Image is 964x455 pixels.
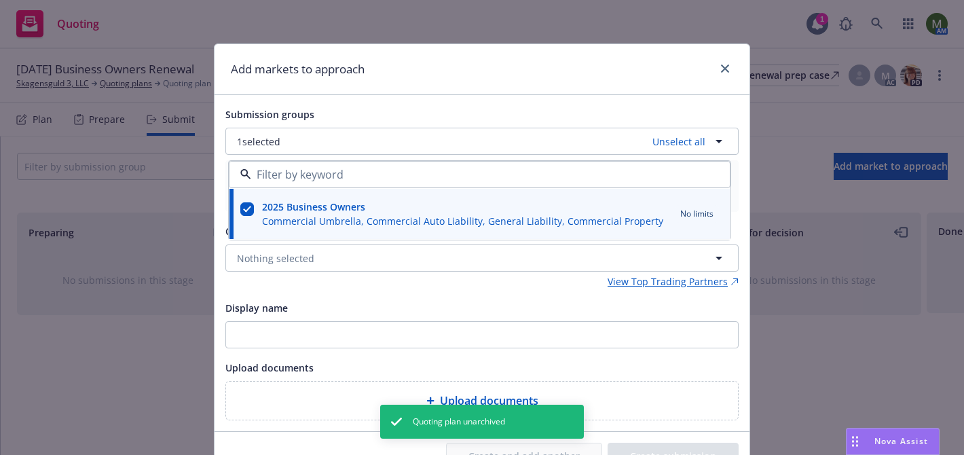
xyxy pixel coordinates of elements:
strong: 2025 Business Owners [262,200,365,213]
span: Upload documents [440,393,538,409]
span: Nothing selected [237,251,314,266]
div: Upload documents [225,381,739,420]
span: Submission groups [225,108,314,121]
button: 1selectedUnselect all [225,128,739,155]
div: Drag to move [847,429,864,454]
h1: Add markets to approach [231,60,365,78]
button: Nova Assist [846,428,940,455]
span: Display name [225,302,288,314]
span: Commercial Umbrella, Commercial Auto Liability, General Liability, Commercial Property [262,214,663,228]
span: No limits [680,208,713,220]
span: Carrier, program administrator, or wholesaler [225,225,439,238]
a: close [717,60,733,77]
span: Quoting plan unarchived [413,416,505,428]
button: Nothing selected [225,244,739,272]
span: 1 selected [237,134,280,149]
span: Nova Assist [874,435,928,447]
input: Filter by keyword [251,166,703,183]
span: Upload documents [225,361,314,374]
a: Unselect all [647,134,705,149]
a: View Top Trading Partners [608,274,739,289]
